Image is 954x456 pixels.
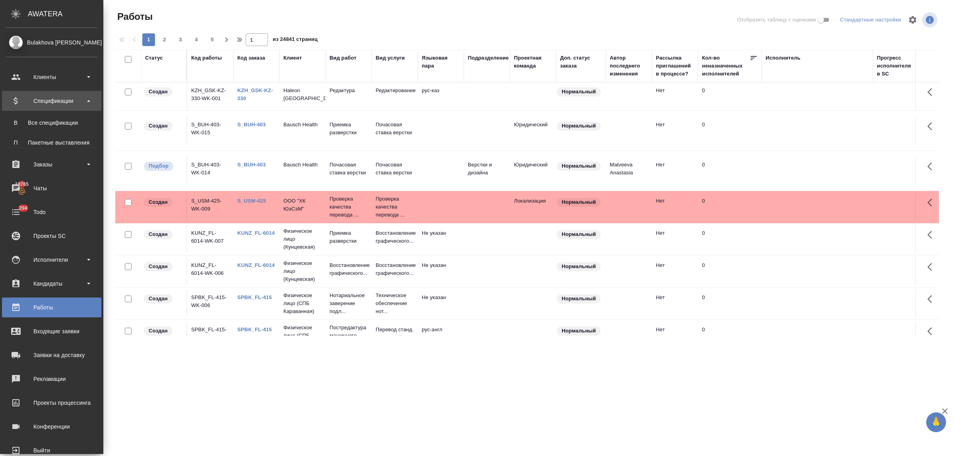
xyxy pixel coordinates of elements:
[652,257,698,285] td: Нет
[149,263,168,271] p: Создан
[2,345,101,365] a: Заявки на доставку
[698,290,762,317] td: 0
[149,327,168,335] p: Создан
[652,157,698,185] td: Нет
[330,161,368,177] p: Почасовая ставка верстки
[923,257,942,276] button: Здесь прячутся важные кнопки
[652,322,698,350] td: Нет
[562,295,596,303] p: Нормальный
[206,36,219,44] span: 5
[418,290,464,317] td: Не указан
[330,121,368,137] p: Приемка разверстки
[149,295,168,303] p: Создан
[283,259,322,283] p: Физическое лицо (Кунцевская)
[376,54,405,62] div: Вид услуги
[174,36,187,44] span: 3
[283,87,322,102] p: Haleon [GEOGRAPHIC_DATA]
[283,161,322,169] p: Bausch Health
[610,54,648,78] div: Автор последнего изменения
[6,349,97,361] div: Заявки на доставку
[698,117,762,145] td: 0
[376,195,414,219] p: Проверка качества перевода ...
[6,158,97,170] div: Заказы
[143,121,182,131] div: Заказ еще не согласован с клиентом, искать исполнителей рано
[766,54,801,62] div: Исполнитель
[376,292,414,315] p: Техническое обеспечение нот...
[6,38,97,47] div: Bulakhova [PERSON_NAME]
[652,117,698,145] td: Нет
[652,83,698,110] td: Нет
[376,229,414,245] p: Восстановление графического...
[656,54,694,78] div: Рассылка приглашений в процессе?
[376,326,414,342] p: Перевод станд. несрочный
[923,83,942,102] button: Здесь прячутся важные кнопки
[283,324,322,348] p: Физическое лицо (СПБ Караванная)
[652,290,698,317] td: Нет
[6,254,97,266] div: Исполнители
[418,257,464,285] td: Не указан
[149,122,168,130] p: Создан
[149,230,168,238] p: Создан
[149,162,169,170] p: Подбор
[376,161,414,177] p: Почасовая ставка верстки
[143,229,182,240] div: Заказ еще не согласован с клиентом, искать исполнителей рано
[10,119,93,127] div: Все спецификации
[2,226,101,246] a: Проекты SC
[652,225,698,253] td: Нет
[6,397,97,409] div: Проекты процессинга
[923,117,942,136] button: Здесь прячутся важные кнопки
[187,290,233,317] td: SPBK_FL-415-WK-006
[283,292,322,315] p: Физическое лицо (СПБ Караванная)
[737,16,816,24] span: Отобразить таблицу с оценками
[6,373,97,385] div: Рекламации
[237,54,265,62] div: Код заказа
[2,369,101,389] a: Рекламации
[418,322,464,350] td: рус-англ
[283,197,322,213] p: ООО "ХК ЮэСэМ"
[422,54,460,70] div: Языковая пара
[28,6,103,22] div: AWATERA
[237,327,272,332] a: SPBK_FL-415
[464,157,510,185] td: Верстки и дизайна
[376,261,414,277] p: Восстановление графического...
[2,202,101,222] a: 294Todo
[923,225,942,244] button: Здесь прячутся важные кнопки
[923,322,942,341] button: Здесь прячутся важные кнопки
[418,83,464,110] td: рус-каз
[510,157,556,185] td: Юридический
[187,157,233,185] td: S_BUH-403-WK-014
[6,230,97,242] div: Проекты SC
[149,88,168,96] p: Создан
[903,10,922,29] span: Настроить таблицу
[562,88,596,96] p: Нормальный
[562,162,596,170] p: Нормальный
[10,180,33,188] span: 19765
[143,197,182,208] div: Заказ еще не согласован с клиентом, искать исполнителей рано
[2,178,101,198] a: 19765Чаты
[206,33,219,46] button: 5
[698,193,762,221] td: 0
[562,263,596,271] p: Нормальный
[115,10,153,23] span: Работы
[2,321,101,341] a: Входящие заявки
[923,290,942,309] button: Здесь прячутся важные кнопки
[562,198,596,206] p: Нормальный
[237,230,275,236] a: KUNZ_FL-6014
[237,122,266,128] a: S_BUH-403
[562,230,596,238] p: Нормальный
[237,162,266,168] a: S_BUH-403
[237,87,273,101] a: KZH_GSK-KZ-330
[6,182,97,194] div: Чаты
[143,294,182,304] div: Заказ еще не согласован с клиентом, искать исполнителей рано
[237,294,272,300] a: SPBK_FL-415
[273,35,318,46] span: из 24841 страниц
[562,122,596,130] p: Нормальный
[330,261,368,277] p: Восстановление графического...
[6,278,97,290] div: Кандидаты
[838,14,903,26] div: split button
[149,198,168,206] p: Создан
[143,326,182,336] div: Заказ еще не согласован с клиентом, искать исполнителей рано
[330,324,368,348] p: Постредактура машинного пер...
[606,157,652,185] td: Matveeva Anastasia
[158,33,171,46] button: 2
